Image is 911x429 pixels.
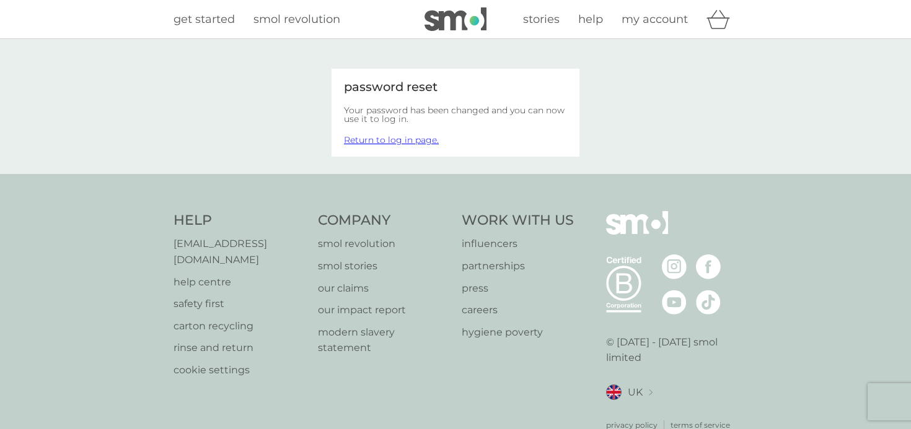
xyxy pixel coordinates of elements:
[318,302,450,318] a: our impact report
[318,236,450,252] a: smol revolution
[622,11,688,28] a: my account
[425,7,486,31] img: smol
[318,324,450,356] a: modern slavery statement
[318,280,450,297] a: our claims
[622,12,688,26] span: my account
[606,334,738,366] p: © [DATE] - [DATE] smol limited
[523,11,560,28] a: stories
[174,274,306,290] a: help centre
[578,11,603,28] a: help
[462,324,574,340] a: hygiene poverty
[662,254,687,279] img: visit the smol Instagram page
[344,81,567,93] div: password reset
[174,318,306,334] a: carton recycling
[628,384,643,401] span: UK
[706,7,737,32] div: basket
[606,211,668,253] img: smol
[174,362,306,378] a: cookie settings
[578,12,603,26] span: help
[523,12,560,26] span: stories
[318,258,450,274] a: smol stories
[174,211,306,230] h4: Help
[649,389,653,396] img: select a new location
[606,384,622,400] img: UK flag
[253,11,340,28] a: smol revolution
[462,236,574,252] a: influencers
[462,258,574,274] a: partnerships
[174,11,235,28] a: get started
[462,211,574,230] h4: Work With Us
[174,12,235,26] span: get started
[462,280,574,297] a: press
[696,290,721,314] img: visit the smol Tiktok page
[318,211,450,230] h4: Company
[696,254,721,279] img: visit the smol Facebook page
[344,106,567,123] h2: Your password has been changed and you can now use it to log in.
[174,296,306,312] a: safety first
[462,302,574,318] a: careers
[662,290,687,314] img: visit the smol Youtube page
[253,12,340,26] span: smol revolution
[174,340,306,356] a: rinse and return
[174,236,306,267] a: [EMAIL_ADDRESS][DOMAIN_NAME]
[344,134,439,145] a: Return to log in page.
